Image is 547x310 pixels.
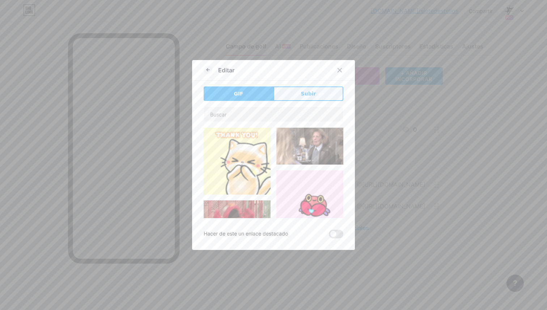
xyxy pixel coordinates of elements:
img: Gihpy [204,200,271,251]
font: Subir [301,91,316,97]
font: GIF [234,91,243,97]
button: GIF [204,86,273,101]
input: Buscar [204,107,343,122]
font: Hacer de este un enlace destacado [204,230,288,237]
img: Gihpy [276,170,343,237]
img: Gihpy [276,128,343,165]
font: Editar [218,67,234,74]
button: Subir [273,86,343,101]
img: Gihpy [204,128,271,195]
